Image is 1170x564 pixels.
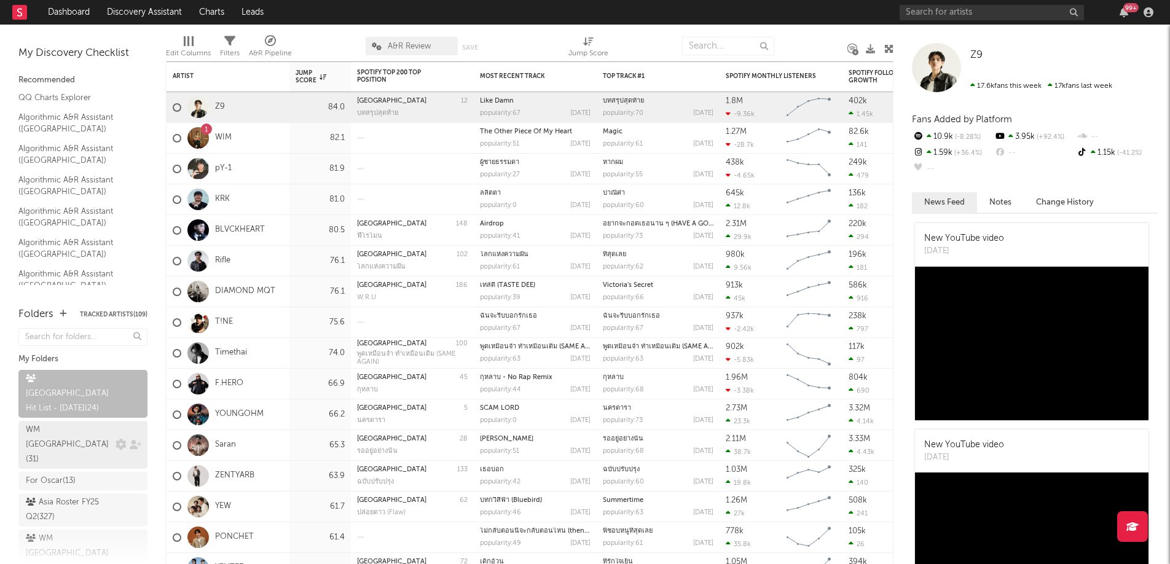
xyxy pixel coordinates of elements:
[693,264,713,270] div: [DATE]
[480,221,591,227] div: Airdrop
[357,435,426,443] div: Thailand
[166,31,211,66] div: Edit Columns
[570,386,591,393] div: [DATE]
[781,338,836,369] svg: Chart title
[849,325,868,333] div: 797
[726,110,755,118] div: -9.36k
[603,448,644,455] div: popularity: 68
[952,150,982,157] span: +36.4 %
[26,474,76,488] div: For Oscar ( 13 )
[726,294,745,302] div: 45k
[1035,134,1064,141] span: +92.4 %
[924,245,1004,257] div: [DATE]
[726,417,750,425] div: 23.3k
[480,528,609,535] a: ไม่กลับตอนนี้จะกลับตอนไหน (then when?)
[849,97,867,105] div: 402k
[603,190,713,197] div: ปาณิศา
[357,294,376,302] div: W.R.U
[296,223,345,238] div: 80.5
[603,190,625,197] a: ปาณิศา
[357,374,426,381] div: [GEOGRAPHIC_DATA]
[388,42,431,50] span: A&R Review
[603,282,653,289] a: Victoria's Secret
[215,194,230,205] a: KRK
[726,251,745,259] div: 980k
[480,343,591,350] div: พูดเหมือนจำ ทำเหมือนเดิม (SAME AGAIN)
[357,281,426,289] div: Thailand
[570,294,591,301] div: [DATE]
[296,100,345,115] div: 84.0
[357,251,426,258] div: [GEOGRAPHIC_DATA]
[215,317,233,327] a: T!NE
[18,142,135,167] a: Algorithmic A&R Assistant ([GEOGRAPHIC_DATA])
[570,202,591,209] div: [DATE]
[570,171,591,178] div: [DATE]
[480,325,520,332] div: popularity: 67
[603,141,643,147] div: popularity: 61
[924,439,1004,452] div: New YouTube video
[970,49,983,61] a: Z9
[693,386,713,393] div: [DATE]
[849,386,870,394] div: 690
[970,82,1112,90] span: 17k fans last week
[457,251,468,259] div: 102
[726,141,754,149] div: -28.7k
[603,282,713,289] div: Victoria's Secret
[480,98,591,104] div: Like Damn
[693,171,713,178] div: [DATE]
[296,407,345,422] div: 66.2
[357,109,398,117] div: Track Name: บทสรุปสุดท้าย
[480,221,504,227] a: Airdrop
[726,128,747,136] div: 1.27M
[682,37,774,55] input: Search...
[849,202,868,210] div: 182
[296,284,345,299] div: 76.1
[215,163,232,174] a: pY-1
[693,141,713,147] div: [DATE]
[18,307,53,322] div: Folders
[849,404,870,412] div: 3.32M
[849,171,869,179] div: 479
[296,315,345,330] div: 75.6
[296,131,345,146] div: 82.1
[461,404,468,412] div: Position
[1024,192,1106,213] button: Change History
[26,423,112,467] div: WM [GEOGRAPHIC_DATA] ( 31 )
[849,128,869,136] div: 82.6k
[296,162,345,176] div: 81.9
[970,82,1042,90] span: 17.6k fans this week
[570,356,591,362] div: [DATE]
[603,325,643,332] div: popularity: 67
[603,313,713,319] div: ฉันจะรีบบอกรักเธอ
[215,225,265,235] a: BLVCKHEART
[849,374,868,382] div: 804k
[296,346,345,361] div: 74.0
[296,254,345,268] div: 76.1
[249,31,292,66] div: A&R Pipeline
[603,294,644,301] div: popularity: 66
[726,220,747,228] div: 2.31M
[215,286,275,297] a: DIAMOND MQT
[603,343,726,350] a: พูดเหมือนจำ ทำเหมือนเดิม (SAME AGAIN)
[480,313,537,319] a: ฉันจะรีบบอกรักเธอ
[166,46,211,61] div: Edit Columns
[18,236,135,261] a: Algorithmic A&R Assistant ([GEOGRAPHIC_DATA])
[1120,7,1128,17] button: 99+
[480,190,501,197] a: ลลิตตา
[453,220,468,228] div: Position
[18,352,147,367] div: My Folders
[18,328,147,346] input: Search for folders...
[357,436,426,442] div: [GEOGRAPHIC_DATA]
[603,171,643,178] div: popularity: 55
[603,251,626,258] a: ที่สุดเลย
[781,246,836,276] svg: Chart title
[480,202,517,209] div: popularity: 0
[18,205,135,230] a: Algorithmic A&R Assistant ([GEOGRAPHIC_DATA])
[849,312,866,320] div: 238k
[18,73,147,88] div: Recommended
[296,438,345,453] div: 65.3
[849,233,869,241] div: 294
[994,129,1075,145] div: 3.95k
[726,72,818,80] div: Spotify Monthly Listeners
[726,404,747,412] div: 2.73M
